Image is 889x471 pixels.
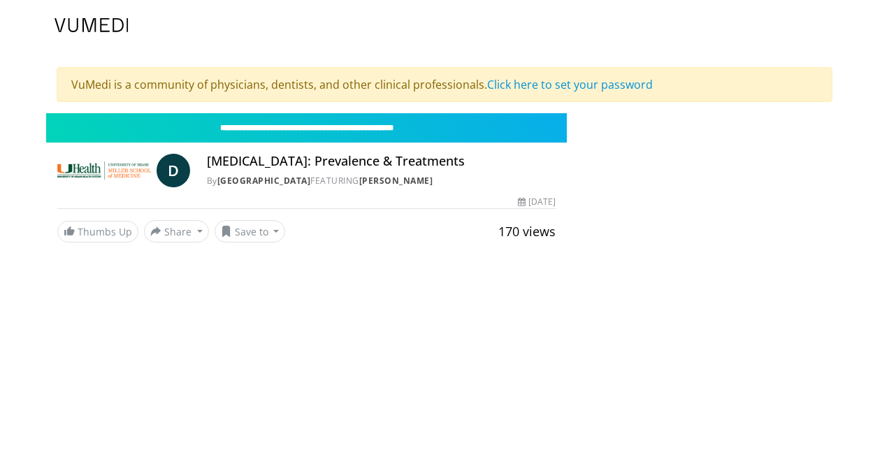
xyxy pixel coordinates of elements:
div: [DATE] [518,196,556,208]
a: [GEOGRAPHIC_DATA] [217,175,311,187]
div: VuMedi is a community of physicians, dentists, and other clinical professionals. [57,67,832,102]
span: 170 views [498,223,556,240]
img: University of Miami [57,154,151,187]
a: [PERSON_NAME] [359,175,433,187]
a: D [157,154,190,187]
div: By FEATURING [207,175,556,187]
img: VuMedi Logo [55,18,129,32]
button: Save to [215,220,286,242]
a: Thumbs Up [57,221,138,242]
a: Click here to set your password [487,77,653,92]
h4: [MEDICAL_DATA]: Prevalence & Treatments [207,154,556,169]
button: Share [144,220,209,242]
